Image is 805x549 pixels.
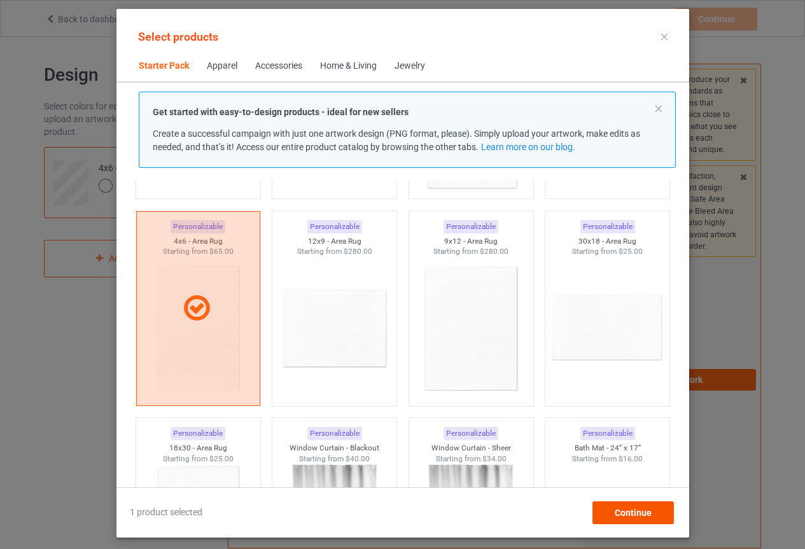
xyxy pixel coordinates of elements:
[409,443,533,454] div: Window Curtain - Sheer
[444,220,498,233] div: Personalizable
[307,427,361,440] div: Personalizable
[153,129,640,152] span: Create a successful campaign with just one artwork design (PNG format, please). Simply upload you...
[307,220,361,233] div: Personalizable
[409,246,533,257] div: Starting from
[320,60,377,73] div: Home & Living
[346,454,370,463] span: $40.00
[545,236,669,247] div: 30x18 - Area Rug
[409,236,533,247] div: 9x12 - Area Rug
[272,443,396,454] div: Window Curtain - Blackout
[444,427,498,440] div: Personalizable
[480,142,575,152] a: Learn more on our blog.
[277,257,391,400] img: regular.jpg
[209,454,233,463] span: $25.00
[136,454,260,464] div: Starting from
[545,443,669,454] div: Bath Mat - 24” x 17”
[409,454,533,464] div: Starting from
[255,60,302,73] div: Accessories
[343,247,372,256] span: $280.00
[395,60,425,73] div: Jewelry
[130,51,198,81] span: Starter Pack
[592,501,673,524] div: Continue
[138,30,218,43] span: Select products
[153,107,409,117] strong: Get started with easy-to-design products - ideal for new sellers
[130,506,202,519] span: 1 product selected
[545,454,669,464] div: Starting from
[614,508,651,518] span: Continue
[272,236,396,247] div: 12x9 - Area Rug
[482,454,506,463] span: $34.00
[171,427,225,440] div: Personalizable
[545,246,669,257] div: Starting from
[480,247,508,256] span: $280.00
[414,257,528,400] img: regular.jpg
[550,257,664,400] img: regular.jpg
[136,443,260,454] div: 18x30 - Area Rug
[272,454,396,464] div: Starting from
[207,60,237,73] div: Apparel
[580,427,634,440] div: Personalizable
[272,246,396,257] div: Starting from
[580,220,634,233] div: Personalizable
[619,247,643,256] span: $25.00
[619,454,643,463] span: $16.00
